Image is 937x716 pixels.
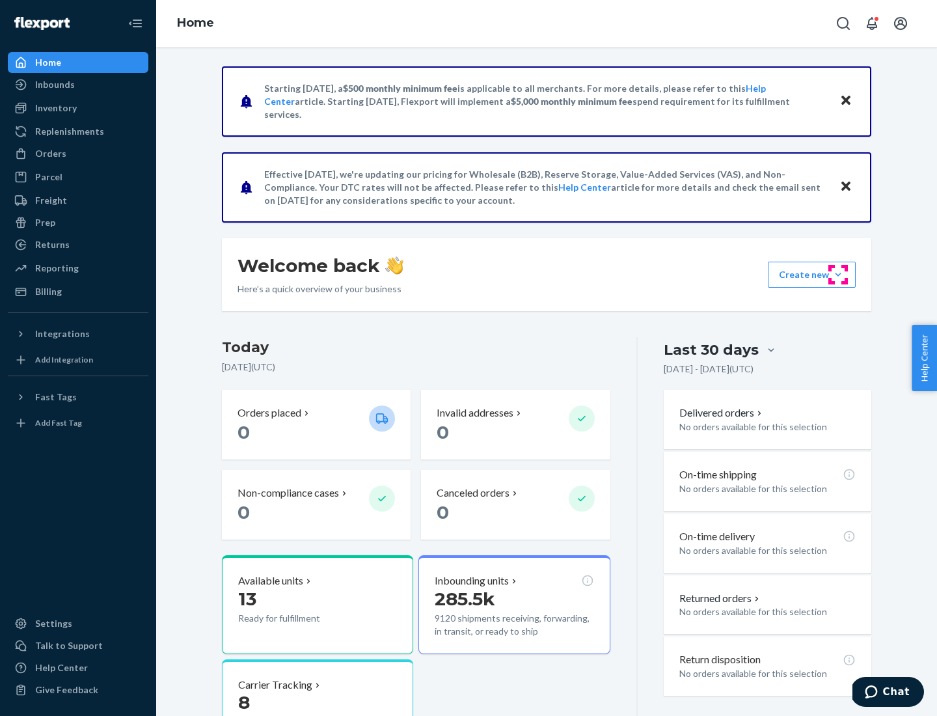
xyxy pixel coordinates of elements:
h1: Welcome back [238,254,403,277]
button: Create new [768,262,856,288]
p: Return disposition [679,652,761,667]
ol: breadcrumbs [167,5,224,42]
button: Invalid addresses 0 [421,390,610,460]
div: Inventory [35,102,77,115]
div: Add Fast Tag [35,417,82,428]
p: [DATE] ( UTC ) [222,361,610,374]
p: Orders placed [238,406,301,420]
div: Settings [35,617,72,630]
div: Add Integration [35,354,93,365]
button: Talk to Support [8,635,148,656]
div: Freight [35,194,67,207]
p: No orders available for this selection [679,667,856,680]
a: Inventory [8,98,148,118]
div: Returns [35,238,70,251]
img: hand-wave emoji [385,256,403,275]
p: No orders available for this selection [679,420,856,434]
span: 0 [238,501,250,523]
span: 13 [238,588,256,610]
button: Open account menu [888,10,914,36]
a: Settings [8,613,148,634]
span: 285.5k [435,588,495,610]
p: Inbounding units [435,573,509,588]
a: Orders [8,143,148,164]
button: Integrations [8,324,148,344]
p: Starting [DATE], a is applicable to all merchants. For more details, please refer to this article... [264,82,827,121]
p: Available units [238,573,303,588]
a: Add Fast Tag [8,413,148,434]
button: Fast Tags [8,387,148,407]
a: Reporting [8,258,148,279]
a: Help Center [558,182,611,193]
button: Open Search Box [830,10,856,36]
div: Last 30 days [664,340,759,360]
div: Home [35,56,61,69]
div: Orders [35,147,66,160]
div: Talk to Support [35,639,103,652]
p: Effective [DATE], we're updating our pricing for Wholesale (B2B), Reserve Storage, Value-Added Se... [264,168,827,207]
div: Fast Tags [35,391,77,404]
p: No orders available for this selection [679,605,856,618]
span: 0 [238,421,250,443]
span: 8 [238,691,250,713]
button: Close [837,92,854,111]
button: Inbounding units285.5k9120 shipments receiving, forwarding, in transit, or ready to ship [418,555,610,654]
button: Returned orders [679,591,762,606]
p: Here’s a quick overview of your business [238,282,403,296]
a: Returns [8,234,148,255]
p: Non-compliance cases [238,486,339,501]
div: Billing [35,285,62,298]
div: Help Center [35,661,88,674]
button: Open notifications [859,10,885,36]
a: Help Center [8,657,148,678]
iframe: Opens a widget where you can chat to one of our agents [852,677,924,709]
a: Inbounds [8,74,148,95]
span: 0 [437,421,449,443]
a: Replenishments [8,121,148,142]
p: On-time delivery [679,529,755,544]
button: Delivered orders [679,406,765,420]
p: Ready for fulfillment [238,612,359,625]
p: Carrier Tracking [238,678,312,693]
div: Parcel [35,171,62,184]
img: Flexport logo [14,17,70,30]
div: Inbounds [35,78,75,91]
span: 0 [437,501,449,523]
div: Integrations [35,327,90,340]
a: Billing [8,281,148,302]
button: Close [837,178,854,197]
h3: Today [222,337,610,358]
button: Help Center [912,325,937,391]
a: Home [177,16,214,30]
p: No orders available for this selection [679,482,856,495]
a: Parcel [8,167,148,187]
button: Give Feedback [8,680,148,700]
a: Add Integration [8,350,148,370]
span: $5,000 monthly minimum fee [511,96,632,107]
button: Close Navigation [122,10,148,36]
button: Non-compliance cases 0 [222,470,411,540]
span: $500 monthly minimum fee [343,83,457,94]
p: No orders available for this selection [679,544,856,557]
p: [DATE] - [DATE] ( UTC ) [664,363,754,376]
button: Available units13Ready for fulfillment [222,555,413,654]
a: Prep [8,212,148,233]
div: Reporting [35,262,79,275]
div: Prep [35,216,55,229]
p: 9120 shipments receiving, forwarding, in transit, or ready to ship [435,612,593,638]
a: Home [8,52,148,73]
div: Give Feedback [35,683,98,696]
div: Replenishments [35,125,104,138]
p: On-time shipping [679,467,757,482]
p: Invalid addresses [437,406,513,420]
button: Canceled orders 0 [421,470,610,540]
button: Orders placed 0 [222,390,411,460]
p: Canceled orders [437,486,509,501]
a: Freight [8,190,148,211]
